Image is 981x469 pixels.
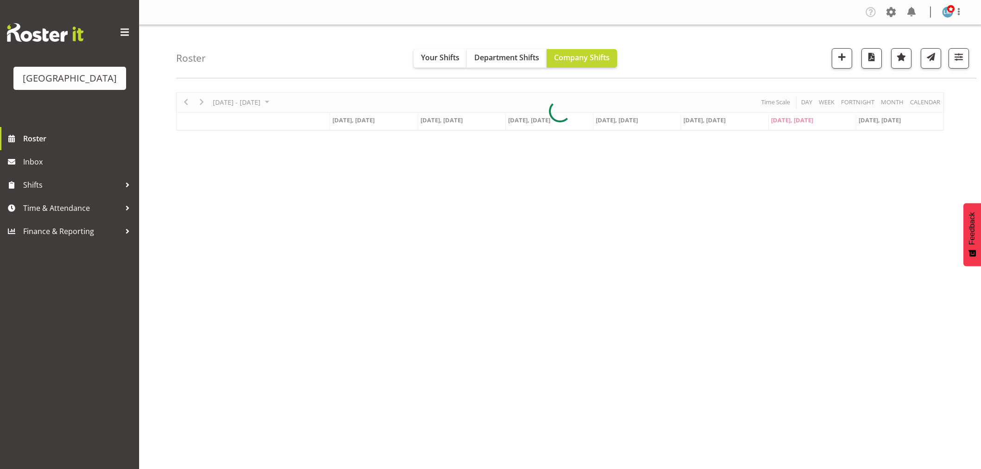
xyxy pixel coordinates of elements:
[968,212,976,245] span: Feedback
[176,53,206,63] h4: Roster
[554,52,610,63] span: Company Shifts
[474,52,539,63] span: Department Shifts
[891,48,911,69] button: Highlight an important date within the roster.
[963,203,981,266] button: Feedback - Show survey
[414,49,467,68] button: Your Shifts
[23,132,134,146] span: Roster
[23,224,121,238] span: Finance & Reporting
[421,52,459,63] span: Your Shifts
[23,201,121,215] span: Time & Attendance
[832,48,852,69] button: Add a new shift
[942,6,953,18] img: lesley-mckenzie127.jpg
[547,49,617,68] button: Company Shifts
[23,178,121,192] span: Shifts
[949,48,969,69] button: Filter Shifts
[861,48,882,69] button: Download a PDF of the roster according to the set date range.
[23,71,117,85] div: [GEOGRAPHIC_DATA]
[921,48,941,69] button: Send a list of all shifts for the selected filtered period to all rostered employees.
[23,155,134,169] span: Inbox
[467,49,547,68] button: Department Shifts
[7,23,83,42] img: Rosterit website logo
